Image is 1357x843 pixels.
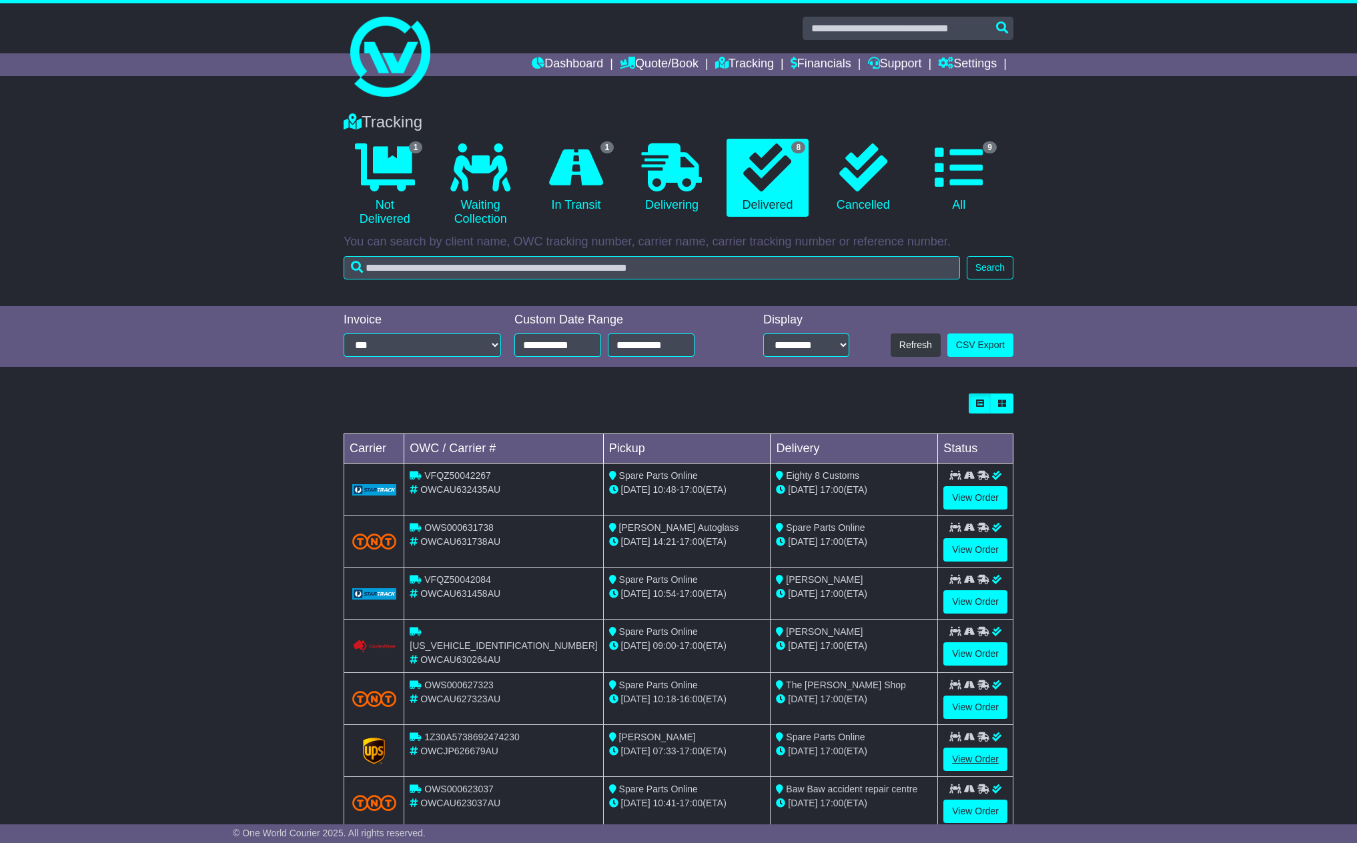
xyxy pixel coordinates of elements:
span: 14:21 [653,536,676,547]
span: 17:00 [679,746,703,756]
span: [DATE] [788,640,817,651]
span: 17:00 [679,798,703,808]
img: GetCarrierServiceLogo [352,484,396,496]
span: 17:00 [679,536,703,547]
span: 17:00 [820,536,843,547]
span: 1Z30A5738692474230 [424,732,519,742]
span: Spare Parts Online [786,732,865,742]
span: [DATE] [788,536,817,547]
span: [PERSON_NAME] [619,732,696,742]
a: Financials [791,53,851,76]
span: 1 [409,141,423,153]
span: 16:00 [679,694,703,704]
span: OWCJP626679AU [420,746,498,756]
button: Refresh [891,333,941,357]
span: [PERSON_NAME] [786,626,863,637]
span: Spare Parts Online [786,522,865,533]
span: Spare Parts Online [619,626,698,637]
span: Spare Parts Online [619,574,698,585]
td: Carrier [344,434,404,464]
span: Spare Parts Online [619,470,698,481]
span: 17:00 [820,746,843,756]
a: Cancelled [822,139,904,217]
span: OWS000623037 [424,784,494,794]
span: 10:54 [653,588,676,599]
span: [DATE] [621,588,650,599]
span: 17:00 [679,588,703,599]
a: Quote/Book [620,53,699,76]
div: - (ETA) [609,692,765,706]
span: VFQZ50042267 [424,470,491,481]
span: 8 [791,141,805,153]
a: View Order [943,642,1007,666]
div: - (ETA) [609,639,765,653]
img: Couriers_Please.png [352,640,396,654]
a: Waiting Collection [439,139,521,231]
div: Custom Date Range [514,313,729,327]
div: Tracking [337,113,1020,132]
a: 8 Delivered [727,139,809,217]
span: 17:00 [820,798,843,808]
img: TNT_Domestic.png [352,534,396,550]
span: [DATE] [621,746,650,756]
span: © One World Courier 2025. All rights reserved. [233,828,426,838]
div: (ETA) [776,639,932,653]
span: The [PERSON_NAME] Shop [786,680,906,690]
td: Pickup [603,434,771,464]
span: 09:00 [653,640,676,651]
span: OWS000631738 [424,522,494,533]
a: 9 All [918,139,1000,217]
div: - (ETA) [609,587,765,601]
span: Spare Parts Online [619,784,698,794]
span: [DATE] [621,536,650,547]
span: [DATE] [621,694,650,704]
a: View Order [943,800,1007,823]
span: [PERSON_NAME] Autoglass [619,522,739,533]
a: Dashboard [532,53,603,76]
span: OWCAU631458AU [420,588,500,599]
span: OWCAU632435AU [420,484,500,495]
a: View Order [943,538,1007,562]
div: (ETA) [776,692,932,706]
span: 07:33 [653,746,676,756]
td: Delivery [771,434,938,464]
div: - (ETA) [609,535,765,549]
span: [DATE] [788,588,817,599]
span: [PERSON_NAME] [786,574,863,585]
div: Invoice [344,313,501,327]
a: CSV Export [947,333,1013,357]
button: Search [967,256,1013,279]
span: VFQZ50042084 [424,574,491,585]
a: View Order [943,748,1007,771]
div: Display [763,313,849,327]
span: OWS000627323 [424,680,494,690]
div: - (ETA) [609,744,765,758]
span: 1 [600,141,614,153]
span: [DATE] [788,746,817,756]
div: (ETA) [776,535,932,549]
td: OWC / Carrier # [404,434,603,464]
span: [DATE] [788,694,817,704]
a: Delivering [630,139,713,217]
a: 1 Not Delivered [344,139,426,231]
td: Status [938,434,1013,464]
span: [US_VEHICLE_IDENTIFICATION_NUMBER] [410,640,597,651]
span: 17:00 [679,640,703,651]
span: OWCAU627323AU [420,694,500,704]
span: Baw Baw accident repair centre [786,784,917,794]
a: 1 In Transit [535,139,617,217]
span: 17:00 [820,640,843,651]
span: 10:41 [653,798,676,808]
span: [DATE] [621,484,650,495]
span: 17:00 [820,694,843,704]
img: GetCarrierServiceLogo [363,738,386,764]
div: (ETA) [776,587,932,601]
img: TNT_Domestic.png [352,795,396,811]
span: [DATE] [621,640,650,651]
a: View Order [943,590,1007,614]
span: 10:18 [653,694,676,704]
span: OWCAU623037AU [420,798,500,808]
p: You can search by client name, OWC tracking number, carrier name, carrier tracking number or refe... [344,235,1013,249]
a: View Order [943,486,1007,510]
a: Support [868,53,922,76]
